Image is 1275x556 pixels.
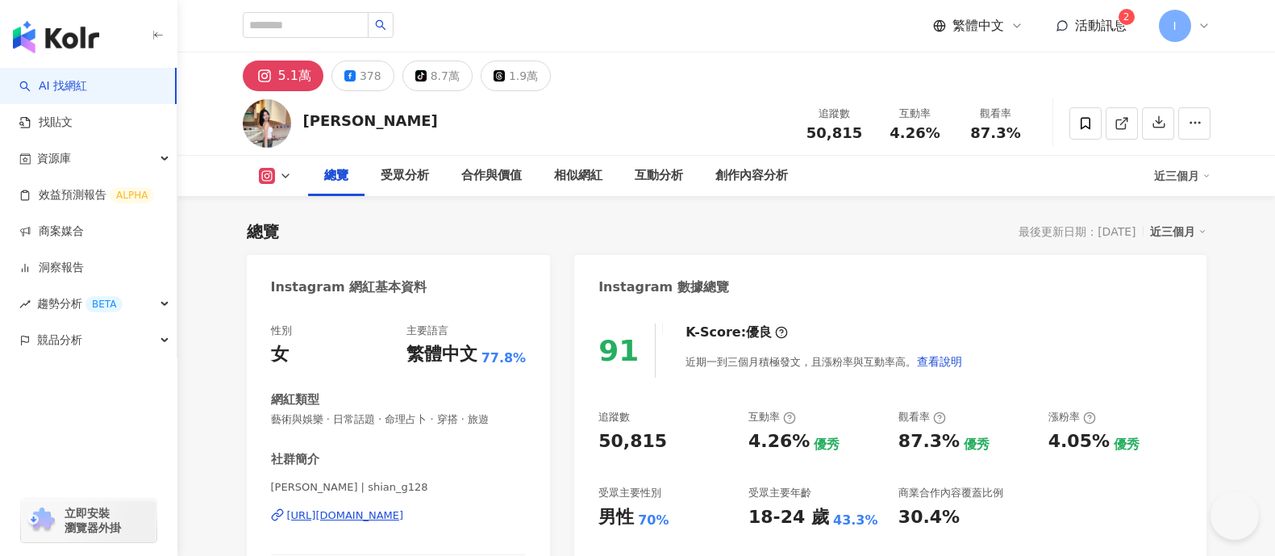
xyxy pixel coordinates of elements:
[1019,225,1135,238] div: 最後更新日期：[DATE]
[19,299,31,310] span: rise
[271,451,319,468] div: 社群簡介
[243,99,291,148] img: KOL Avatar
[271,508,527,523] a: [URL][DOMAIN_NAME]
[916,345,963,378] button: 查看說明
[375,19,386,31] span: search
[715,166,788,186] div: 創作內容分析
[964,436,990,454] div: 優秀
[1154,163,1210,189] div: 近三個月
[37,140,71,177] span: 資源庫
[898,429,960,454] div: 87.3%
[748,505,829,530] div: 18-24 歲
[598,486,661,500] div: 受眾主要性別
[331,61,394,91] button: 378
[598,505,634,530] div: 男性
[278,65,311,87] div: 5.1萬
[1150,221,1206,242] div: 近三個月
[402,61,473,91] button: 8.7萬
[1075,18,1127,33] span: 活動訊息
[952,17,1004,35] span: 繁體中文
[598,429,667,454] div: 50,815
[65,506,121,535] span: 立即安裝 瀏覽器外掛
[271,480,527,495] span: [PERSON_NAME] | shian_g128
[748,429,810,454] div: 4.26%
[21,499,156,542] a: chrome extension立即安裝 瀏覽器外掛
[37,322,82,358] span: 競品分析
[406,324,448,338] div: 主要語言
[746,324,772,341] div: 優良
[85,296,123,312] div: BETA
[1210,491,1259,540] iframe: Help Scout Beacon - Open
[26,508,57,533] img: chrome extension
[1048,410,1096,424] div: 漲粉率
[890,125,940,141] span: 4.26%
[13,21,99,53] img: logo
[481,349,527,367] span: 77.8%
[1173,17,1176,35] span: I
[271,412,527,427] span: 藝術與娛樂 · 日常話題 · 命理占卜 · 穿搭 · 旅遊
[748,486,811,500] div: 受眾主要年齡
[885,106,946,122] div: 互動率
[804,106,865,122] div: 追蹤數
[243,61,323,91] button: 5.1萬
[970,125,1020,141] span: 87.3%
[598,334,639,367] div: 91
[1123,11,1130,23] span: 2
[19,224,84,240] a: 商案媒合
[303,111,438,131] div: [PERSON_NAME]
[917,355,962,368] span: 查看說明
[598,410,630,424] div: 追蹤數
[898,505,960,530] div: 30.4%
[635,166,683,186] div: 互動分析
[481,61,551,91] button: 1.9萬
[271,278,427,296] div: Instagram 網紅基本資料
[833,512,878,529] div: 43.3%
[431,65,460,87] div: 8.7萬
[554,166,602,186] div: 相似網紅
[287,508,404,523] div: [URL][DOMAIN_NAME]
[247,220,279,243] div: 總覽
[19,187,154,203] a: 效益預測報告ALPHA
[19,78,87,94] a: searchAI 找網紅
[360,65,381,87] div: 378
[806,124,862,141] span: 50,815
[638,512,669,529] div: 70%
[965,106,1027,122] div: 觀看率
[271,342,289,367] div: 女
[406,342,477,367] div: 繁體中文
[748,410,796,424] div: 互動率
[381,166,429,186] div: 受眾分析
[461,166,522,186] div: 合作與價值
[1119,9,1135,25] sup: 2
[1048,429,1110,454] div: 4.05%
[271,324,292,338] div: 性別
[898,486,1003,500] div: 商業合作內容覆蓋比例
[271,391,319,408] div: 網紅類型
[1114,436,1140,454] div: 優秀
[598,278,729,296] div: Instagram 數據總覽
[898,410,946,424] div: 觀看率
[685,324,788,341] div: K-Score :
[509,65,538,87] div: 1.9萬
[685,345,963,378] div: 近期一到三個月積極發文，且漲粉率與互動率高。
[19,260,84,276] a: 洞察報告
[19,115,73,131] a: 找貼文
[324,166,348,186] div: 總覽
[37,286,123,322] span: 趨勢分析
[814,436,840,454] div: 優秀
